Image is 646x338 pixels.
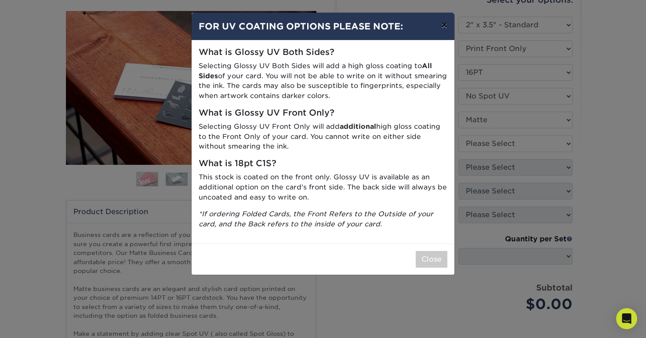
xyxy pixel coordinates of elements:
p: This stock is coated on the front only. Glossy UV is available as an additional option on the car... [199,172,447,202]
h5: What is 18pt C1S? [199,159,447,169]
h4: FOR UV COATING OPTIONS PLEASE NOTE: [199,20,447,33]
p: Selecting Glossy UV Front Only will add high gloss coating to the Front Only of your card. You ca... [199,122,447,152]
div: Open Intercom Messenger [616,308,637,329]
h5: What is Glossy UV Both Sides? [199,47,447,58]
i: *If ordering Folded Cards, the Front Refers to the Outside of your card, and the Back refers to t... [199,210,433,228]
button: × [434,13,454,37]
strong: additional [340,122,376,131]
p: Selecting Glossy UV Both Sides will add a high gloss coating to of your card. You will not be abl... [199,61,447,101]
h5: What is Glossy UV Front Only? [199,108,447,118]
button: Close [416,251,447,268]
strong: All Sides [199,62,432,80]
